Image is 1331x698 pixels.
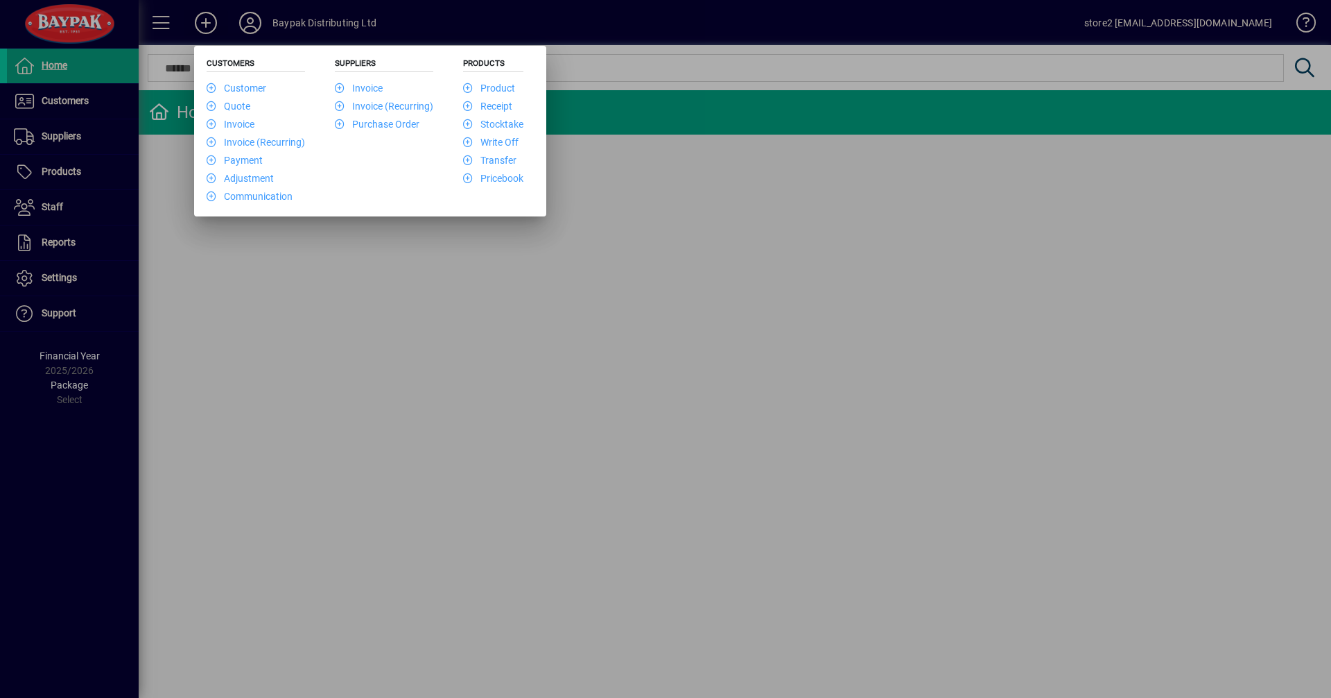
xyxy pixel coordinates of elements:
a: Product [463,83,515,94]
a: Pricebook [463,173,523,184]
a: Write Off [463,137,519,148]
a: Communication [207,191,293,202]
h5: Products [463,58,523,72]
a: Invoice (Recurring) [207,137,305,148]
a: Receipt [463,101,512,112]
a: Invoice [335,83,383,94]
a: Payment [207,155,263,166]
h5: Customers [207,58,305,72]
a: Invoice [207,119,254,130]
a: Adjustment [207,173,274,184]
a: Stocktake [463,119,523,130]
a: Transfer [463,155,516,166]
a: Purchase Order [335,119,419,130]
a: Customer [207,83,266,94]
a: Quote [207,101,250,112]
h5: Suppliers [335,58,433,72]
a: Invoice (Recurring) [335,101,433,112]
